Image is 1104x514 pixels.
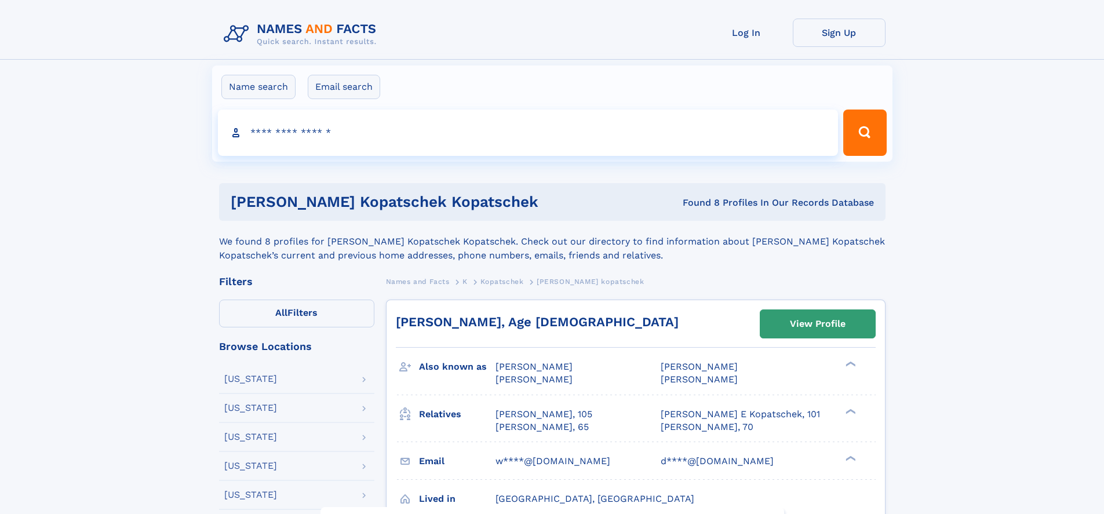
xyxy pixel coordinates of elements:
[224,374,277,384] div: [US_STATE]
[219,221,886,263] div: We found 8 profiles for [PERSON_NAME] Kopatschek Kopatschek. Check out our directory to find info...
[419,357,495,377] h3: Also known as
[219,276,374,287] div: Filters
[224,432,277,442] div: [US_STATE]
[219,341,374,352] div: Browse Locations
[495,493,694,504] span: [GEOGRAPHIC_DATA], [GEOGRAPHIC_DATA]
[537,278,644,286] span: [PERSON_NAME] kopatschek
[700,19,793,47] a: Log In
[396,315,679,329] a: [PERSON_NAME], Age [DEMOGRAPHIC_DATA]
[760,310,875,338] a: View Profile
[218,110,839,156] input: search input
[793,19,886,47] a: Sign Up
[843,407,857,415] div: ❯
[419,404,495,424] h3: Relatives
[843,360,857,368] div: ❯
[661,361,738,372] span: [PERSON_NAME]
[224,490,277,500] div: [US_STATE]
[275,307,287,318] span: All
[224,461,277,471] div: [US_STATE]
[495,374,573,385] span: [PERSON_NAME]
[843,454,857,462] div: ❯
[219,300,374,327] label: Filters
[221,75,296,99] label: Name search
[224,403,277,413] div: [US_STATE]
[419,489,495,509] h3: Lived in
[462,278,468,286] span: K
[495,408,592,421] a: [PERSON_NAME], 105
[790,311,846,337] div: View Profile
[661,374,738,385] span: [PERSON_NAME]
[219,19,386,50] img: Logo Names and Facts
[480,278,523,286] span: Kopatschek
[419,451,495,471] h3: Email
[843,110,886,156] button: Search Button
[495,421,589,433] a: [PERSON_NAME], 65
[661,421,753,433] a: [PERSON_NAME], 70
[308,75,380,99] label: Email search
[386,274,450,289] a: Names and Facts
[495,361,573,372] span: [PERSON_NAME]
[610,196,874,209] div: Found 8 Profiles In Our Records Database
[462,274,468,289] a: K
[661,408,820,421] a: [PERSON_NAME] E Kopatschek, 101
[480,274,523,289] a: Kopatschek
[231,195,611,209] h1: [PERSON_NAME] Kopatschek Kopatschek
